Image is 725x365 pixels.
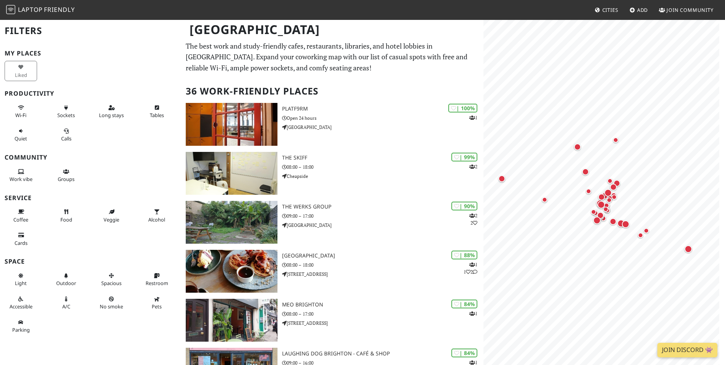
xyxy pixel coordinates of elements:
button: Work vibe [5,165,37,186]
p: 1 1 2 [464,261,477,275]
h3: My Places [5,50,177,57]
a: PLATF9RM | 100% 1 PLATF9RM Open 24 hours [GEOGRAPHIC_DATA] [181,103,483,146]
div: Map marker [584,187,593,196]
div: Map marker [610,192,619,202]
h3: The Skiff [282,155,483,161]
h3: MEO Brighton [282,301,483,308]
p: 1 [469,114,477,121]
span: Cities [602,7,618,13]
h3: Laughing Dog Brighton - Café & Shop [282,350,483,357]
span: Natural light [15,280,27,287]
img: The Werks Group [186,201,277,244]
h3: The Werks Group [282,204,483,210]
span: Quiet [15,135,27,142]
span: Alcohol [148,216,165,223]
p: 09:00 – 17:00 [282,212,483,220]
button: Wi-Fi [5,101,37,122]
div: | 88% [451,251,477,259]
button: No smoke [95,293,128,313]
button: Tables [141,101,173,122]
div: | 99% [451,153,477,161]
button: Accessible [5,293,37,313]
h3: Productivity [5,90,177,97]
div: Map marker [592,215,602,226]
button: Spacious [95,269,128,290]
a: WOLFOX AVENUE | 88% 112 [GEOGRAPHIC_DATA] 08:00 – 18:00 [STREET_ADDRESS] [181,250,483,293]
span: Power sockets [57,112,75,119]
a: The Skiff | 99% 2 The Skiff 08:00 – 18:00 Cheapside [181,152,483,195]
div: Map marker [497,174,507,184]
p: [GEOGRAPHIC_DATA] [282,222,483,229]
span: Stable Wi-Fi [15,112,26,119]
div: | 84% [451,349,477,357]
span: Long stays [99,112,124,119]
div: Map marker [597,212,606,222]
span: Video/audio calls [61,135,71,142]
div: Map marker [603,187,613,198]
span: Air conditioned [62,303,70,310]
img: LaptopFriendly [6,5,15,14]
div: Map marker [581,167,590,177]
p: Cheapside [282,173,483,180]
img: PLATF9RM [186,103,277,146]
div: Map marker [595,198,605,209]
h3: Space [5,258,177,265]
div: | 84% [451,300,477,308]
p: [GEOGRAPHIC_DATA] [282,124,483,131]
span: Credit cards [15,240,28,246]
div: Map marker [597,192,607,202]
div: Map marker [601,205,610,214]
h3: PLATF9RM [282,106,483,112]
button: Calls [50,125,83,145]
button: Coffee [5,205,37,226]
div: Map marker [636,231,645,240]
span: Coffee [13,216,28,223]
button: Sockets [50,101,83,122]
button: Quiet [5,125,37,145]
div: Map marker [642,226,651,235]
div: Map marker [595,210,605,220]
span: Veggie [104,216,119,223]
span: Friendly [44,5,75,14]
span: Laptop [18,5,43,14]
h3: Community [5,154,177,161]
span: Work-friendly tables [150,112,164,119]
button: Parking [5,316,37,336]
div: Map marker [605,194,615,203]
div: Map marker [611,135,620,145]
div: | 100% [448,104,477,112]
button: Long stays [95,101,128,122]
h2: Filters [5,19,177,42]
p: 08:00 – 17:00 [282,310,483,318]
button: Outdoor [50,269,83,290]
div: Map marker [612,178,622,188]
span: Accessible [10,303,32,310]
div: Map marker [540,195,549,204]
div: Map marker [600,191,610,201]
div: | 90% [451,202,477,210]
button: Pets [141,293,173,313]
h3: [GEOGRAPHIC_DATA] [282,253,483,259]
img: WOLFOX AVENUE [186,250,277,293]
span: Restroom [146,280,168,287]
a: MEO Brighton | 84% 1 MEO Brighton 08:00 – 17:00 [STREET_ADDRESS] [181,299,483,342]
button: A/C [50,293,83,313]
p: The best work and study-friendly cafes, restaurants, libraries, and hotel lobbies in [GEOGRAPHIC_... [186,41,478,73]
div: Map marker [605,176,615,186]
div: Map marker [573,142,582,152]
h3: Service [5,194,177,202]
div: Map marker [596,199,607,210]
button: Restroom [141,269,173,290]
div: Map marker [616,218,626,229]
a: Cities [592,3,621,17]
div: Map marker [599,214,608,223]
span: Parking [12,326,30,333]
button: Light [5,269,37,290]
div: Map marker [605,196,614,205]
span: Pet friendly [152,303,162,310]
img: The Skiff [186,152,277,195]
p: 1 [469,310,477,317]
button: Food [50,205,83,226]
div: Map marker [589,207,598,217]
p: [STREET_ADDRESS] [282,319,483,327]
